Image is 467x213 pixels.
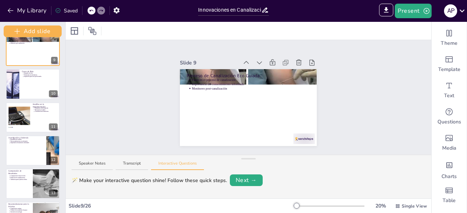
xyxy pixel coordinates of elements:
button: Add slide [4,25,62,37]
button: Next → [230,174,263,186]
div: Get real-time input from your audience [432,103,467,130]
button: Transcript [116,161,148,170]
div: Change the overall theme [432,25,467,51]
div: Layout [69,25,80,37]
p: Capacitación continua [11,208,30,209]
div: Add ready made slides [432,51,467,77]
p: Recomendaciones para la Práctica [8,203,30,208]
div: Slide 9 [180,59,238,67]
p: Investigación y Evidencia [8,137,43,139]
p: Proceso de Canalización Eco Guiada [187,72,310,79]
button: My Library [5,5,50,16]
div: 13 [49,190,58,197]
div: Slide 9 / 26 [69,202,294,210]
div: Add images, graphics, shapes or video [432,130,467,156]
button: Present [395,4,431,18]
p: Pasos en el proceso de canalización [192,78,310,82]
p: Monitoreo post-canalización [192,86,310,91]
p: Pasos en el proceso de canalización [11,39,57,41]
div: 9 [51,57,58,64]
p: Consideraciones financieras [35,111,57,113]
p: Reducción de complicaciones [11,177,30,178]
div: 13 [6,169,60,199]
div: 🪄 Make your interactive question shine! Follow these quick steps. [72,177,227,184]
div: 12 [6,135,60,166]
span: Template [438,66,460,73]
p: Comparación de tasas de éxito [11,175,30,177]
button: A P [444,4,457,18]
p: Desafíos en la Implementación [33,103,57,108]
div: Saved [55,7,78,15]
p: Inversión en tecnología [11,211,30,213]
p: Importancia de mantenerse informado [11,142,44,144]
p: Casos de Éxito [22,70,57,73]
button: Speaker Notes [72,161,113,170]
span: Single View [402,203,427,209]
p: Testimonios de enfermeros [24,74,57,76]
p: Monitoreo post-canalización [11,43,57,44]
p: Resultados de estudios [11,139,44,141]
div: 12 [49,157,58,163]
input: Insert title [198,5,261,15]
p: Nuevas aplicaciones en enfermería [11,141,44,142]
div: 11 [6,102,60,133]
p: Resistencia al cambio [35,109,57,111]
p: Proceso de Canalización Eco Guiada [8,37,57,39]
button: Interactive Questions [151,161,204,170]
span: Charts [441,173,457,180]
div: Add charts and graphs [432,156,467,182]
div: 20 % [372,202,389,210]
span: Text [444,92,454,99]
p: Fomento de un ambiente de apoyo [11,209,30,211]
span: Theme [441,40,458,47]
span: Position [88,27,97,35]
div: Add text boxes [432,77,467,103]
span: Table [443,197,456,204]
div: Add a table [432,182,467,208]
p: Obstáculos en la formación [35,107,57,109]
p: Inspiración para otros profesionales [24,76,57,78]
p: Validación para la práctica clínica [11,178,30,180]
p: Comparación de Resultados [8,170,30,175]
p: Importancia del consentimiento informado [11,41,57,43]
p: Importancia del consentimiento informado [192,82,310,86]
span: Questions [437,118,461,126]
div: 11 [49,123,58,130]
p: Ejemplos de éxito [24,72,57,74]
div: 9 [6,36,60,66]
div: 10 [6,69,60,99]
span: Media [442,145,456,152]
div: 10 [49,90,58,97]
span: Export to PowerPoint [379,4,393,18]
